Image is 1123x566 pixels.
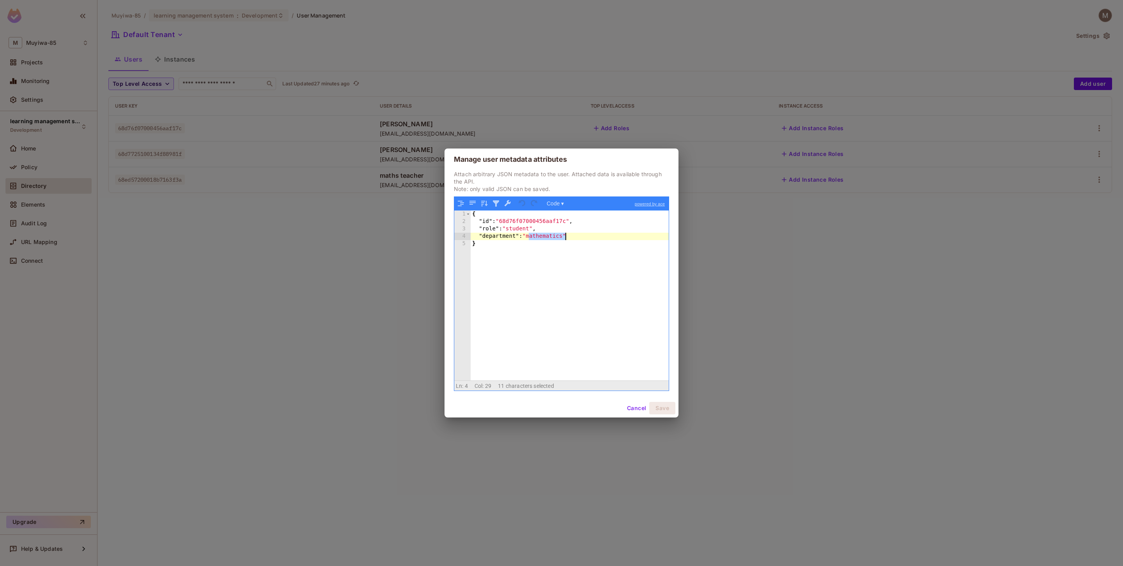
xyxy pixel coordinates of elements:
div: 2 [454,218,471,225]
button: Compact JSON data, remove all whitespaces (Ctrl+Shift+I) [468,198,478,209]
button: Code ▾ [544,198,567,209]
div: 1 [454,210,471,218]
span: 29 [485,383,491,389]
p: Attach arbitrary JSON metadata to the user. Attached data is available through the API. Note: onl... [454,170,669,193]
button: Cancel [624,402,649,414]
button: Redo (Ctrl+Shift+Z) [529,198,539,209]
button: Repair JSON: fix quotes and escape characters, remove comments and JSONP notation, turn JavaScrip... [503,198,513,209]
div: 5 [454,240,471,248]
button: Save [649,402,675,414]
span: 4 [465,383,468,389]
span: Col: [475,383,484,389]
h2: Manage user metadata attributes [445,149,678,170]
button: Filter, sort, or transform contents [491,198,501,209]
span: Ln: [456,383,463,389]
button: Sort contents [479,198,489,209]
button: Format JSON data, with proper indentation and line feeds (Ctrl+I) [456,198,466,209]
button: Undo last action (Ctrl+Z) [517,198,528,209]
span: 11 [498,383,504,389]
a: powered by ace [631,197,669,211]
span: characters selected [506,383,554,389]
div: 3 [454,225,471,233]
div: 4 [454,233,471,240]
